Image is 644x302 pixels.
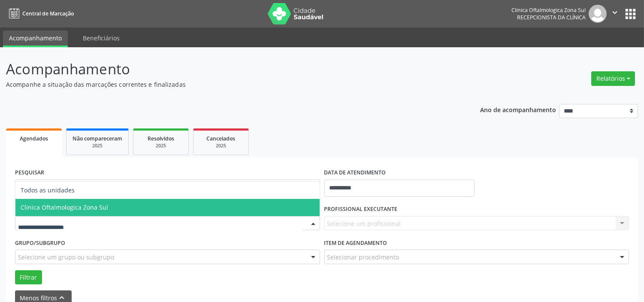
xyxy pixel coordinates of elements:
p: Acompanhe a situação das marcações correntes e finalizadas [6,80,448,89]
span: Selecionar procedimento [327,253,399,262]
label: PROFISSIONAL EXECUTANTE [324,203,398,216]
a: Central de Marcação [6,6,74,21]
div: Clinica Oftalmologica Zona Sul [511,6,586,14]
div: 2025 [200,143,242,149]
i:  [610,8,620,17]
img: img [589,5,607,23]
p: Ano de acompanhamento [480,104,556,115]
span: Selecione um grupo ou subgrupo [18,253,114,262]
span: Resolvidos [148,135,174,142]
button: Filtrar [15,270,42,285]
div: 2025 [73,143,122,149]
label: PESQUISAR [15,166,44,180]
span: Clinica Oftalmologica Zona Sul [21,203,108,211]
button: Relatórios [591,71,635,86]
button: apps [623,6,638,21]
span: Cancelados [207,135,236,142]
label: Grupo/Subgrupo [15,236,65,250]
span: Todos as unidades [21,186,75,194]
label: Item de agendamento [324,236,387,250]
p: Acompanhamento [6,58,448,80]
label: DATA DE ATENDIMENTO [324,166,386,180]
span: Não compareceram [73,135,122,142]
a: Acompanhamento [3,31,68,47]
div: 2025 [139,143,182,149]
a: Beneficiários [77,31,126,46]
span: Recepcionista da clínica [517,14,586,21]
span: Agendados [20,135,48,142]
button:  [607,5,623,23]
span: Central de Marcação [22,10,74,17]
